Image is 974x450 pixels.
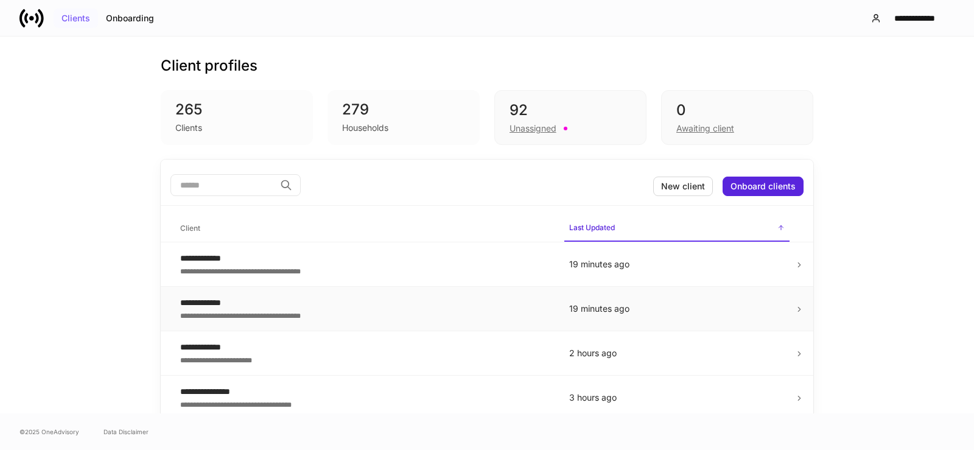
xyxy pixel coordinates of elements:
h6: Client [180,222,200,234]
div: 265 [175,100,298,119]
div: Awaiting client [676,122,734,135]
div: Households [342,122,388,134]
div: Unassigned [510,122,556,135]
button: Onboarding [98,9,162,28]
button: Clients [54,9,98,28]
div: 0Awaiting client [661,90,813,145]
p: 2 hours ago [569,347,785,359]
p: 3 hours ago [569,392,785,404]
div: Clients [175,122,202,134]
div: 279 [342,100,465,119]
div: 92 [510,100,631,120]
div: Onboard clients [730,182,796,191]
span: Last Updated [564,216,790,242]
div: New client [661,182,705,191]
div: Onboarding [106,14,154,23]
a: Data Disclaimer [103,427,149,437]
button: Onboard clients [723,177,804,196]
h3: Client profiles [161,56,258,76]
p: 19 minutes ago [569,303,785,315]
span: Client [175,216,555,241]
button: New client [653,177,713,196]
div: 92Unassigned [494,90,646,145]
p: 19 minutes ago [569,258,785,270]
h6: Last Updated [569,222,615,233]
span: © 2025 OneAdvisory [19,427,79,437]
div: Clients [61,14,90,23]
div: 0 [676,100,798,120]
